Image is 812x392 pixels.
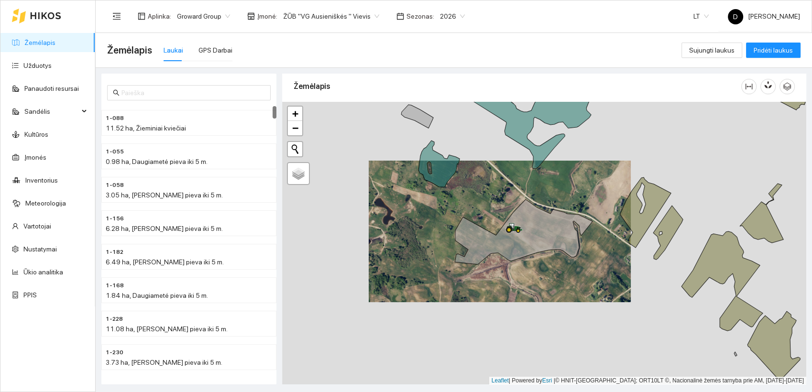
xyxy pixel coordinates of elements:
[489,377,806,385] div: | Powered by © HNIT-[GEOGRAPHIC_DATA]; ORT10LT ©, Nacionalinė žemės tarnyba prie AM, [DATE]-[DATE]
[23,291,37,299] a: PPIS
[741,79,757,94] button: column-width
[106,124,186,132] span: 11.52 ha, Žieminiai kviečiai
[106,348,123,357] span: 1-230
[148,11,171,22] span: Aplinka :
[681,46,742,54] a: Sujungti laukus
[23,268,63,276] a: Ūkio analitika
[106,191,223,199] span: 3.05 ha, [PERSON_NAME] pieva iki 5 m.
[283,9,379,23] span: ŽŪB "VG Ausieniškės " Vievis
[288,107,302,121] a: Zoom in
[24,153,46,161] a: Įmonės
[288,163,309,184] a: Layers
[25,176,58,184] a: Inventorius
[177,9,230,23] span: Groward Group
[406,11,434,22] span: Sezonas :
[164,45,183,55] div: Laukai
[247,12,255,20] span: shop
[746,46,801,54] a: Pridėti laukus
[742,83,756,90] span: column-width
[106,147,124,156] span: 1-055
[288,121,302,135] a: Zoom out
[106,315,123,324] span: 1-228
[294,73,741,100] div: Žemėlapis
[292,108,298,120] span: +
[113,89,120,96] span: search
[106,181,124,190] span: 1-058
[24,131,48,138] a: Kultūros
[23,62,52,69] a: Užduotys
[24,85,79,92] a: Panaudoti resursai
[292,122,298,134] span: −
[257,11,277,22] span: Įmonė :
[754,45,793,55] span: Pridėti laukus
[138,12,145,20] span: layout
[198,45,232,55] div: GPS Darbai
[121,87,265,98] input: Paieška
[746,43,801,58] button: Pridėti laukus
[106,359,222,366] span: 3.73 ha, [PERSON_NAME] pieva iki 5 m.
[23,245,57,253] a: Nustatymai
[542,377,552,384] a: Esri
[396,12,404,20] span: calendar
[106,214,124,223] span: 1-156
[106,114,124,123] span: 1-088
[106,258,224,266] span: 6.49 ha, [PERSON_NAME] pieva iki 5 m.
[107,43,152,58] span: Žemėlapis
[112,12,121,21] span: menu-fold
[288,142,302,156] button: Initiate a new search
[106,292,208,299] span: 1.84 ha, Daugiametė pieva iki 5 m.
[440,9,465,23] span: 2026
[681,43,742,58] button: Sujungti laukus
[24,102,79,121] span: Sandėlis
[106,225,223,232] span: 6.28 ha, [PERSON_NAME] pieva iki 5 m.
[554,377,555,384] span: |
[492,377,509,384] a: Leaflet
[689,45,735,55] span: Sujungti laukus
[728,12,800,20] span: [PERSON_NAME]
[24,39,55,46] a: Žemėlapis
[107,7,126,26] button: menu-fold
[23,222,51,230] a: Vartotojai
[25,199,66,207] a: Meteorologija
[733,9,738,24] span: D
[106,325,228,333] span: 11.08 ha, [PERSON_NAME] pieva iki 5 m.
[693,9,709,23] span: LT
[106,281,124,290] span: 1-168
[106,248,123,257] span: 1-182
[106,158,208,165] span: 0.98 ha, Daugiametė pieva iki 5 m.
